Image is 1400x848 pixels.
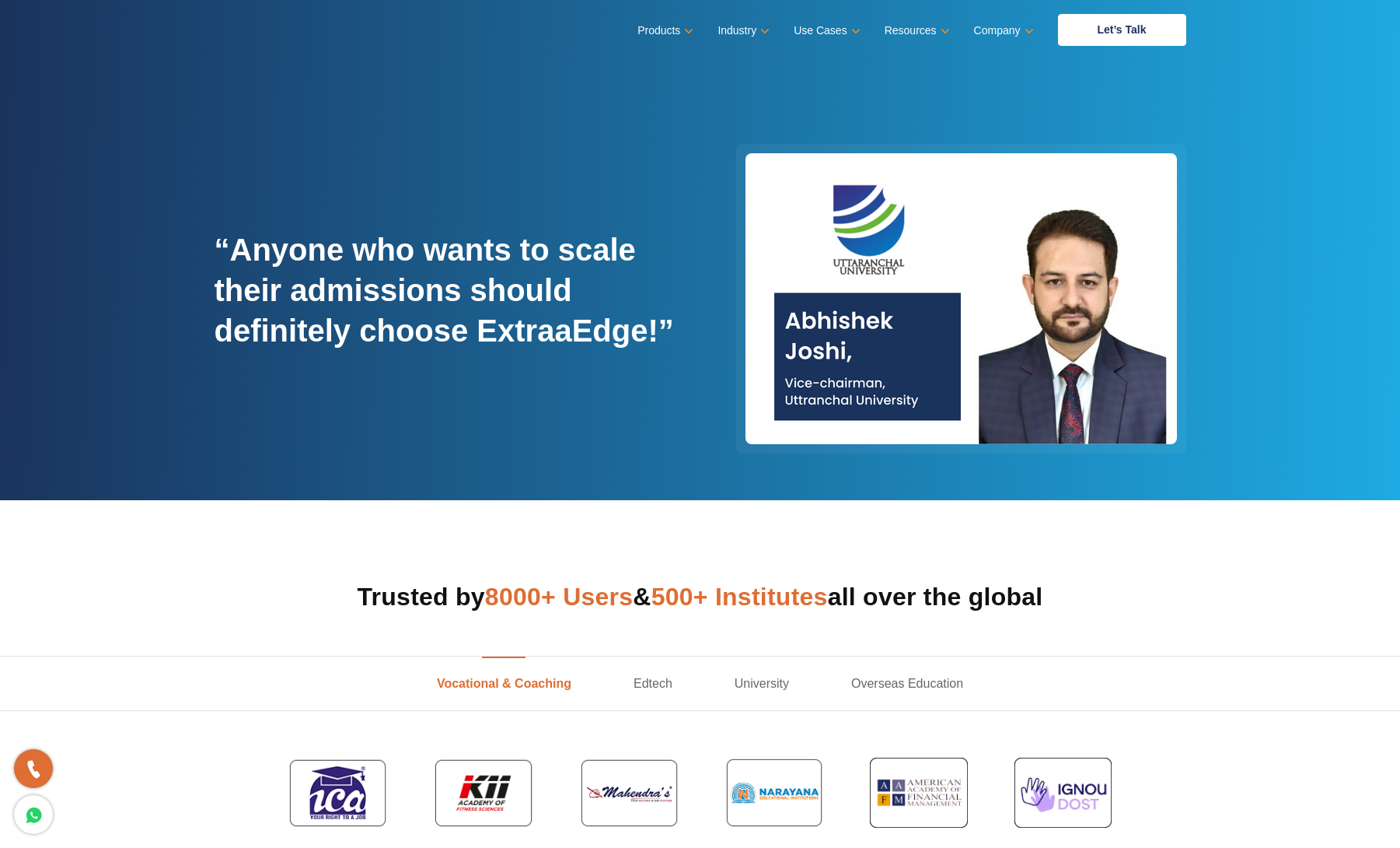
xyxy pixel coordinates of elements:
[717,19,766,42] a: Industry
[215,233,674,348] strong: “Anyone who wants to scale their admissions should definitely choose ExtraaEdge!”
[651,583,828,611] span: 500+ Institutes
[637,19,690,42] a: Products
[602,657,703,710] a: Edtech
[820,657,994,710] a: Overseas Education
[485,583,633,611] span: 8000+ Users
[703,657,820,710] a: University
[215,578,1186,615] h2: Trusted by & all over the global
[1058,14,1186,46] a: Let’s Talk
[406,657,602,710] a: Vocational & Coaching
[974,19,1031,42] a: Company
[794,19,857,42] a: Use Cases
[885,19,947,42] a: Resources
